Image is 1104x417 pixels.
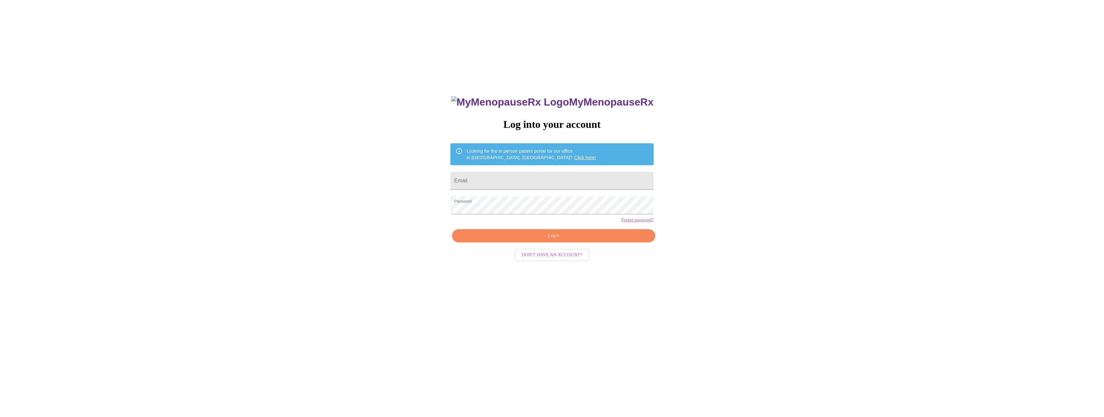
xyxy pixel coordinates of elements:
h3: Log into your account [450,118,653,130]
div: Looking for the in person patient portal for our office in [GEOGRAPHIC_DATA], [GEOGRAPHIC_DATA]? [467,145,596,163]
button: Don't have an account? [515,249,589,261]
span: Login [459,232,647,240]
span: Don't have an account? [522,251,582,259]
a: Click here! [574,155,596,160]
h3: MyMenopauseRx [451,96,654,108]
a: Don't have an account? [513,252,591,257]
button: Login [452,229,655,242]
a: Forgot password? [621,218,654,223]
img: MyMenopauseRx Logo [451,96,569,108]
